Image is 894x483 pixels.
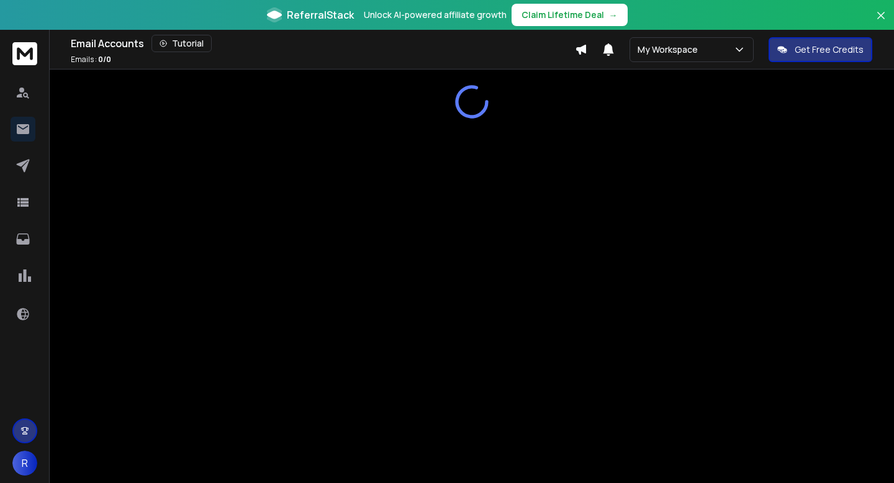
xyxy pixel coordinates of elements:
p: Emails : [71,55,111,65]
button: Tutorial [151,35,212,52]
p: My Workspace [638,43,703,56]
button: Get Free Credits [769,37,872,62]
button: Close banner [873,7,889,37]
div: Email Accounts [71,35,575,52]
span: 0 / 0 [98,54,111,65]
p: Get Free Credits [795,43,864,56]
span: ReferralStack [287,7,354,22]
button: R [12,451,37,476]
button: Claim Lifetime Deal→ [512,4,628,26]
p: Unlock AI-powered affiliate growth [364,9,507,21]
span: → [609,9,618,21]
